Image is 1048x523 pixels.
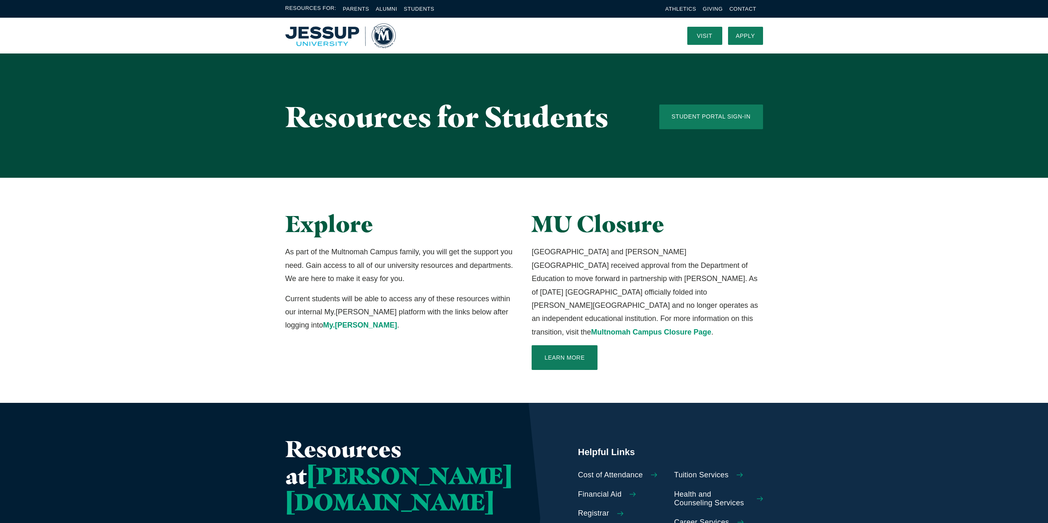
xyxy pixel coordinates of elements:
[532,245,763,339] p: [GEOGRAPHIC_DATA] and [PERSON_NAME][GEOGRAPHIC_DATA] received approval from the Department of Edu...
[578,471,643,480] span: Cost of Attendance
[687,27,722,45] a: Visit
[591,328,711,336] a: Multnomah Campus Closure Page
[285,292,516,332] p: Current students will be able to access any of these resources within our internal My.[PERSON_NAM...
[285,211,516,237] h2: Explore
[578,509,609,518] span: Registrar
[578,490,667,499] a: Financial Aid
[285,436,512,515] h2: Resources at
[404,6,434,12] a: Students
[674,471,763,480] a: Tuition Services
[285,245,516,285] p: As part of the Multnomah Campus family, you will get the support you need. Gain access to all of ...
[578,446,763,458] h5: Helpful Links
[285,101,626,132] h1: Resources for Students
[674,490,763,508] a: Health and Counseling Services
[285,461,512,516] span: [PERSON_NAME][DOMAIN_NAME]
[728,27,763,45] a: Apply
[729,6,756,12] a: Contact
[665,6,696,12] a: Athletics
[578,471,667,480] a: Cost of Attendance
[703,6,723,12] a: Giving
[674,471,728,480] span: Tuition Services
[285,23,396,48] img: Multnomah University Logo
[532,345,598,370] a: Learn More
[323,321,397,329] a: My.[PERSON_NAME]
[343,6,369,12] a: Parents
[659,105,763,129] a: Student Portal Sign-In
[578,509,667,518] a: Registrar
[578,490,622,499] span: Financial Aid
[285,23,396,48] a: Home
[674,490,749,508] span: Health and Counseling Services
[376,6,397,12] a: Alumni
[532,211,763,237] h2: MU Closure
[285,4,336,14] span: Resources For:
